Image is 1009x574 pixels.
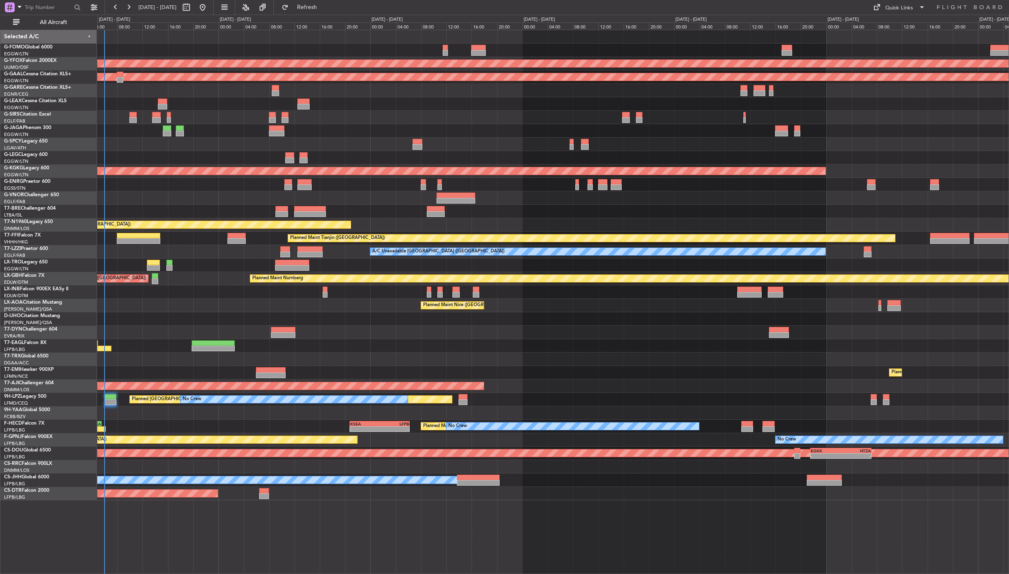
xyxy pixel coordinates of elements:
span: CS-DOU [4,448,23,453]
a: T7-EAGLFalcon 8X [4,340,46,345]
div: Planned Maint Nice ([GEOGRAPHIC_DATA]) [423,299,514,311]
div: 08:00 [725,22,750,30]
div: 04:00 [92,22,117,30]
div: No Crew [183,393,201,405]
div: HTZA [841,448,870,453]
a: EGSS/STN [4,185,26,191]
input: Trip Number [25,1,72,13]
div: 04:00 [548,22,573,30]
a: CS-RRCFalcon 900LX [4,461,52,466]
div: 20:00 [649,22,674,30]
div: 16:00 [472,22,497,30]
span: CS-RRC [4,461,22,466]
a: EDLW/DTM [4,279,28,285]
div: 12:00 [295,22,320,30]
div: 12:00 [750,22,775,30]
a: LTBA/ISL [4,212,22,218]
span: All Aircraft [21,20,86,25]
a: EGLF/FAB [4,118,25,124]
div: 00:00 [522,22,548,30]
a: [PERSON_NAME]/QSA [4,320,52,326]
div: A/C Unavailable [GEOGRAPHIC_DATA] ([GEOGRAPHIC_DATA]) [372,245,504,258]
a: T7-DYNChallenger 604 [4,327,57,332]
button: All Aircraft [9,16,88,29]
span: LX-INB [4,287,20,291]
a: LFPB/LBG [4,440,25,447]
span: T7-EMI [4,367,20,372]
span: G-VNOR [4,193,24,197]
div: 16:00 [168,22,193,30]
div: - [350,427,380,432]
span: 9H-LPZ [4,394,20,399]
a: DNMM/LOS [4,387,29,393]
a: F-GPNJFalcon 900EX [4,434,52,439]
span: T7-FFI [4,233,18,238]
a: EGGW/LTN [4,266,28,272]
span: T7-BRE [4,206,21,211]
div: 12:00 [446,22,472,30]
div: Planned Maint [GEOGRAPHIC_DATA] ([GEOGRAPHIC_DATA]) [423,420,551,432]
div: 20:00 [801,22,826,30]
div: Quick Links [885,4,913,12]
a: EGGW/LTN [4,131,28,138]
span: LX-GBH [4,273,22,278]
div: 12:00 [142,22,168,30]
div: KSEA [350,421,380,426]
a: EGGW/LTN [4,172,28,178]
span: LX-AOA [4,300,23,305]
span: G-JAGA [4,125,23,130]
div: 00:00 [978,22,1003,30]
button: Refresh [278,1,327,14]
div: EGKK [811,448,841,453]
a: LFMN/NCE [4,373,28,379]
a: LFPB/LBG [4,494,25,500]
span: T7-AJI [4,381,19,386]
a: UUMO/OSF [4,64,28,70]
div: 00:00 [370,22,395,30]
div: [DATE] - [DATE] [675,16,707,23]
a: FCBB/BZV [4,414,26,420]
a: EGLF/FAB [4,252,25,259]
span: G-GARE [4,85,23,90]
div: 08:00 [269,22,295,30]
div: 04:00 [244,22,269,30]
a: G-FOMOGlobal 6000 [4,45,52,50]
div: Planned [GEOGRAPHIC_DATA] ([GEOGRAPHIC_DATA]) [132,393,247,405]
div: [DATE] - [DATE] [524,16,555,23]
div: - [811,454,841,458]
a: CS-DOUGlobal 6500 [4,448,51,453]
a: EGGW/LTN [4,51,28,57]
span: CS-DTR [4,488,22,493]
a: T7-TRXGlobal 6500 [4,354,48,359]
a: G-GARECessna Citation XLS+ [4,85,71,90]
div: 20:00 [193,22,218,30]
span: LX-TRO [4,260,22,265]
span: T7-TRX [4,354,21,359]
div: 04:00 [700,22,725,30]
div: 16:00 [624,22,649,30]
div: [DATE] - [DATE] [99,16,130,23]
span: G-LEAX [4,99,22,103]
span: G-GAAL [4,72,23,77]
div: 16:00 [320,22,345,30]
a: G-YFOXFalcon 2000EX [4,58,57,63]
div: 16:00 [928,22,953,30]
span: T7-N1960 [4,219,27,224]
div: 08:00 [117,22,142,30]
a: EDLW/DTM [4,293,28,299]
a: G-LEAXCessna Citation XLS [4,99,67,103]
span: F-GPNJ [4,434,22,439]
a: G-KGKGLegacy 600 [4,166,49,171]
div: No Crew [777,434,796,446]
a: LFPB/LBG [4,427,25,433]
a: LX-GBHFalcon 7X [4,273,44,278]
span: G-ENRG [4,179,23,184]
a: T7-FFIFalcon 7X [4,233,41,238]
a: LFPB/LBG [4,454,25,460]
span: Refresh [290,4,324,10]
span: G-YFOX [4,58,23,63]
a: 9H-LPZLegacy 500 [4,394,46,399]
div: 20:00 [953,22,978,30]
a: T7-LZZIPraetor 600 [4,246,48,251]
a: CS-JHHGlobal 6000 [4,475,49,480]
